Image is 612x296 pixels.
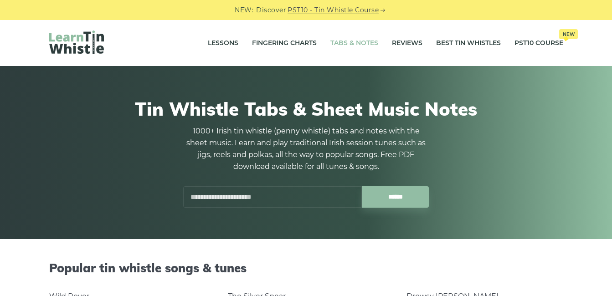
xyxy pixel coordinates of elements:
[49,98,563,120] h1: Tin Whistle Tabs & Sheet Music Notes
[330,32,378,55] a: Tabs & Notes
[559,29,578,39] span: New
[514,32,563,55] a: PST10 CourseNew
[49,31,104,54] img: LearnTinWhistle.com
[252,32,317,55] a: Fingering Charts
[436,32,501,55] a: Best Tin Whistles
[392,32,422,55] a: Reviews
[183,125,429,173] p: 1000+ Irish tin whistle (penny whistle) tabs and notes with the sheet music. Learn and play tradi...
[208,32,238,55] a: Lessons
[49,261,563,275] h2: Popular tin whistle songs & tunes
